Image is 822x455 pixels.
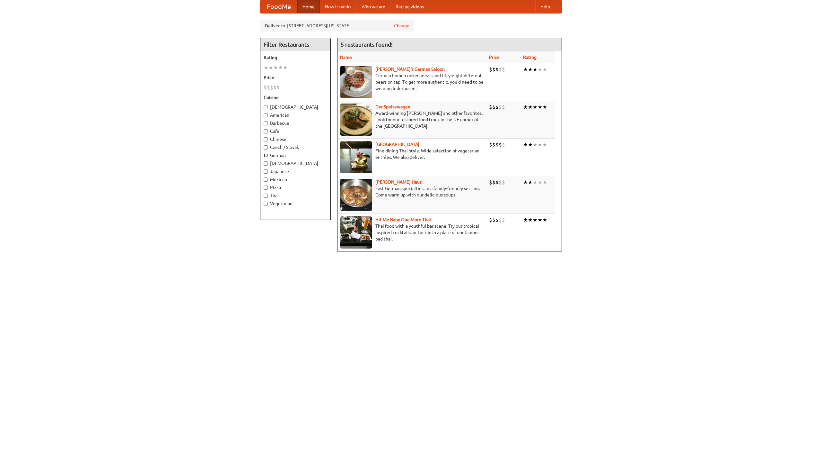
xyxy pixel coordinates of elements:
li: ★ [538,216,542,223]
a: [PERSON_NAME]'s German Saloon [375,67,445,72]
li: ★ [542,66,547,73]
a: Who we are [356,0,390,13]
li: $ [499,216,502,223]
li: $ [489,141,492,148]
img: babythai.jpg [340,216,372,249]
li: ★ [542,179,547,186]
input: German [264,153,268,158]
li: ★ [533,66,538,73]
li: $ [502,179,505,186]
li: $ [502,216,505,223]
label: Japanese [264,168,327,175]
li: $ [502,104,505,111]
li: $ [495,141,499,148]
b: Hit Me Baby One More Thai [375,217,431,222]
li: $ [270,84,273,91]
li: $ [489,104,492,111]
li: ★ [533,141,538,148]
label: Thai [264,192,327,199]
p: German home-cooked meals and fifty-eight different beers on tap. To get more authentic, you'd nee... [340,72,484,92]
a: Rating [523,55,537,60]
li: $ [492,216,495,223]
li: $ [502,66,505,73]
label: [DEMOGRAPHIC_DATA] [264,104,327,110]
a: Change [394,23,409,29]
a: Der Speisewagen [375,104,410,109]
li: $ [499,141,502,148]
li: $ [495,104,499,111]
a: Name [340,55,352,60]
li: $ [273,84,276,91]
input: [DEMOGRAPHIC_DATA] [264,161,268,166]
p: Fine dining Thai-style. Wide selection of vegetarian entrées. We also deliver. [340,148,484,160]
li: ★ [533,216,538,223]
img: satay.jpg [340,141,372,173]
label: Cafe [264,128,327,134]
li: $ [499,104,502,111]
h5: Price [264,74,327,81]
li: ★ [533,104,538,111]
img: speisewagen.jpg [340,104,372,136]
li: ★ [523,66,528,73]
li: $ [492,141,495,148]
li: ★ [283,64,288,71]
li: $ [264,84,267,91]
li: ★ [523,179,528,186]
li: ★ [542,141,547,148]
p: East German specialties, in a family-friendly setting. Come warm up with our delicious soups. [340,185,484,198]
label: Czech / Slovak [264,144,327,150]
h5: Cuisine [264,94,327,101]
li: ★ [528,104,533,111]
label: German [264,152,327,159]
li: $ [489,66,492,73]
a: [PERSON_NAME] Haus [375,179,422,185]
li: ★ [528,141,533,148]
li: ★ [528,179,533,186]
li: $ [495,216,499,223]
a: [GEOGRAPHIC_DATA] [375,142,419,147]
li: ★ [538,141,542,148]
input: Pizza [264,186,268,190]
input: Japanese [264,169,268,174]
label: Vegetarian [264,200,327,207]
li: $ [499,179,502,186]
li: ★ [278,64,283,71]
input: Czech / Slovak [264,145,268,150]
li: $ [492,179,495,186]
li: ★ [528,216,533,223]
li: ★ [523,216,528,223]
label: [DEMOGRAPHIC_DATA] [264,160,327,167]
li: $ [495,179,499,186]
li: $ [489,179,492,186]
li: ★ [273,64,278,71]
li: $ [276,84,280,91]
li: ★ [528,66,533,73]
ng-pluralize: 5 restaurants found! [341,41,393,48]
li: ★ [523,104,528,111]
li: ★ [264,64,268,71]
li: ★ [542,216,547,223]
li: ★ [538,104,542,111]
label: Chinese [264,136,327,142]
li: $ [492,104,495,111]
img: kohlhaus.jpg [340,179,372,211]
li: ★ [538,66,542,73]
a: How it works [320,0,356,13]
input: Mexican [264,177,268,182]
li: $ [489,216,492,223]
label: Barbecue [264,120,327,126]
li: $ [267,84,270,91]
li: $ [495,66,499,73]
input: American [264,113,268,117]
li: ★ [542,104,547,111]
input: Barbecue [264,121,268,125]
li: ★ [268,64,273,71]
a: FoodMe [260,0,297,13]
a: Help [535,0,555,13]
li: ★ [538,179,542,186]
p: Award-winning [PERSON_NAME] and other favorites. Look for our restored food truck in the NE corne... [340,110,484,129]
a: Home [297,0,320,13]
